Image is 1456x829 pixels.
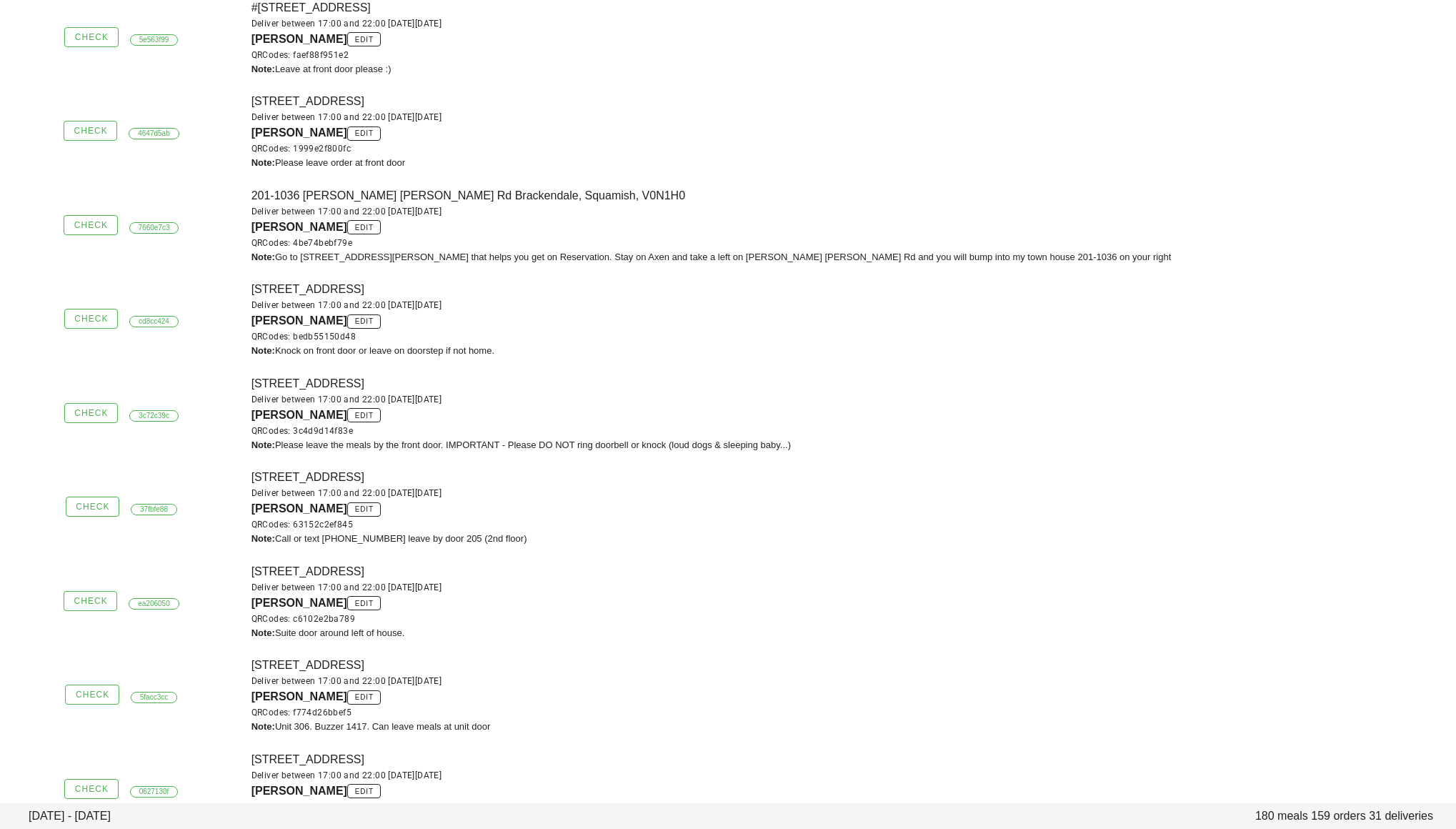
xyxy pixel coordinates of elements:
[73,126,107,136] span: Check
[251,157,275,168] b: Note:
[74,314,108,324] span: Check
[140,693,168,703] span: 5facc3cc
[74,220,108,230] span: Check
[251,597,347,609] span: [PERSON_NAME]
[251,252,275,262] b: Note:
[251,344,1447,358] div: Knock on front door or leave on doorstep if not home.
[251,392,1447,407] div: Deliver between 17:00 and 22:00 [DATE][DATE]
[75,502,109,512] span: Check
[354,36,374,44] span: edit
[251,156,1447,170] div: Please leave order at front door
[354,505,374,513] span: edit
[354,224,374,232] span: edit
[251,690,347,703] span: [PERSON_NAME]
[73,596,107,606] span: Check
[347,784,381,798] a: edit
[251,221,347,233] span: [PERSON_NAME]
[251,517,1447,532] div: QRCodes: 63152c2ef845
[251,438,1447,452] div: Please leave the meals by the front door. IMPORTANT - Please DO NOT ring doorbell or knock (loud ...
[347,314,381,329] a: edit
[354,317,374,325] span: edit
[139,317,169,327] span: cd8cc424
[138,129,170,139] span: 4647d5ab
[251,110,1447,124] div: Deliver between 17:00 and 22:00 [DATE][DATE]
[251,440,275,450] b: Note:
[354,412,374,420] span: edit
[251,64,275,74] b: Note:
[251,580,1447,595] div: Deliver between 17:00 and 22:00 [DATE][DATE]
[139,787,169,797] span: 0627130f
[251,705,1447,720] div: QRCodes: f774d26bbef5
[243,179,1456,273] div: 201-1036 [PERSON_NAME] [PERSON_NAME] Rd Brackendale, Squamish, V0N1H0
[74,408,108,418] span: Check
[347,690,381,705] a: edit
[251,627,275,638] b: Note:
[354,600,374,607] span: edit
[139,35,169,45] span: 5e563f99
[354,788,374,795] span: edit
[251,612,1447,626] div: QRCodes: c6102e2ba789
[251,345,275,356] b: Note:
[251,33,347,45] span: [PERSON_NAME]
[243,555,1456,649] div: [STREET_ADDRESS]
[251,16,1447,31] div: Deliver between 17:00 and 22:00 [DATE][DATE]
[243,460,1456,555] div: [STREET_ADDRESS]
[139,411,169,421] span: 3c72c39c
[347,502,381,517] a: edit
[64,779,118,799] button: Check
[347,596,381,610] a: edit
[251,486,1447,500] div: Deliver between 17:00 and 22:00 [DATE][DATE]
[65,685,119,705] button: Check
[64,215,117,235] button: Check
[64,121,117,141] button: Check
[251,800,1447,814] div: QRCodes: a063ad466a3a
[251,626,1447,640] div: Suite door around left of house.
[251,329,1447,344] div: QRCodes: bedb55150d48
[251,236,1447,250] div: QRCodes: 4be74bebf79e
[251,533,275,544] b: Note:
[139,223,170,233] span: 7660e7c3
[251,532,1447,546] div: Call or text [PHONE_NUMBER] leave by door 205 (2nd floor)
[74,784,109,794] span: Check
[251,409,347,421] span: [PERSON_NAME]
[347,126,381,141] a: edit
[347,408,381,422] a: edit
[64,27,118,47] button: Check
[251,502,347,515] span: [PERSON_NAME]
[243,272,1456,367] div: [STREET_ADDRESS]
[243,84,1456,179] div: [STREET_ADDRESS]
[251,785,347,797] span: [PERSON_NAME]
[354,693,374,701] span: edit
[251,142,1447,156] div: QRCodes: 1999e2f800fc
[251,126,347,139] span: [PERSON_NAME]
[140,505,168,515] span: 37fbfe88
[347,220,381,234] a: edit
[347,32,381,46] a: edit
[251,204,1447,219] div: Deliver between 17:00 and 22:00 [DATE][DATE]
[64,591,117,611] button: Check
[251,674,1447,688] div: Deliver between 17:00 and 22:00 [DATE][DATE]
[243,367,1456,461] div: [STREET_ADDRESS]
[251,424,1447,438] div: QRCodes: 3c4d9d14f83e
[251,720,1447,734] div: Unit 306. Buzzer 1417. Can leave meals at unit door
[251,721,275,732] b: Note:
[64,403,118,423] button: Check
[243,648,1456,743] div: [STREET_ADDRESS]
[251,250,1447,264] div: Go to [STREET_ADDRESS][PERSON_NAME] that helps you get on Reservation. Stay on Axen and take a le...
[354,129,374,137] span: edit
[251,768,1447,783] div: Deliver between 17:00 and 22:00 [DATE][DATE]
[251,62,1447,76] div: Leave at front door please :)
[75,690,109,700] span: Check
[138,599,170,609] span: ea206050
[251,48,1447,62] div: QRCodes: faef88f951e2
[64,309,118,329] button: Check
[74,32,109,42] span: Check
[251,314,347,327] span: [PERSON_NAME]
[66,497,119,517] button: Check
[251,298,1447,312] div: Deliver between 17:00 and 22:00 [DATE][DATE]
